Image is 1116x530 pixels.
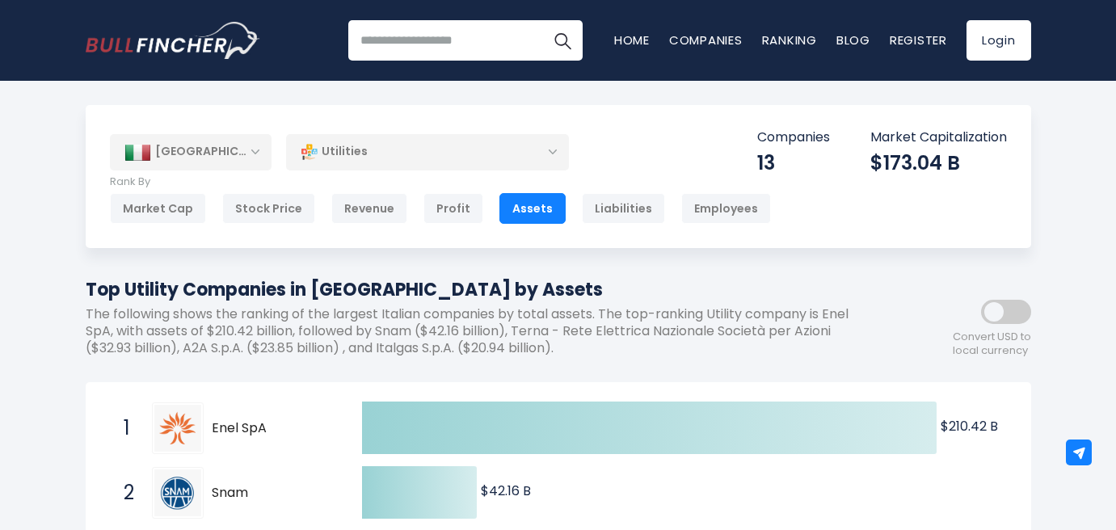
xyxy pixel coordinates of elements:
[941,417,998,435] text: $210.42 B
[499,193,566,224] div: Assets
[86,22,260,59] img: Bullfincher logo
[481,482,531,500] text: $42.16 B
[870,150,1007,175] div: $173.04 B
[154,469,201,516] img: Snam
[953,330,1031,358] span: Convert USD to local currency
[542,20,583,61] button: Search
[614,32,650,48] a: Home
[86,22,259,59] a: Go to homepage
[222,193,315,224] div: Stock Price
[423,193,483,224] div: Profit
[212,485,334,502] span: Snam
[582,193,665,224] div: Liabilities
[757,129,830,146] p: Companies
[286,133,569,170] div: Utilities
[116,479,132,507] span: 2
[86,306,886,356] p: The following shows the ranking of the largest Italian companies by total assets. The top-ranking...
[870,129,1007,146] p: Market Capitalization
[669,32,743,48] a: Companies
[110,175,771,189] p: Rank By
[154,405,201,452] img: Enel SpA
[110,134,272,170] div: [GEOGRAPHIC_DATA]
[966,20,1031,61] a: Login
[890,32,947,48] a: Register
[762,32,817,48] a: Ranking
[116,414,132,442] span: 1
[757,150,830,175] div: 13
[331,193,407,224] div: Revenue
[836,32,870,48] a: Blog
[681,193,771,224] div: Employees
[86,276,886,303] h1: Top Utility Companies in [GEOGRAPHIC_DATA] by Assets
[110,193,206,224] div: Market Cap
[212,420,334,437] span: Enel SpA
